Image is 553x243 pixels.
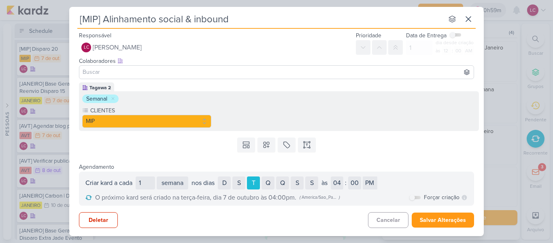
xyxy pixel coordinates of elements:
[436,47,441,54] div: às
[368,212,408,228] button: Cancelar
[412,213,474,228] button: Salvar Alterações
[79,57,474,65] div: Colaboradores
[452,47,453,54] div: :
[218,176,231,189] div: Domingo
[93,43,142,52] span: [PERSON_NAME]
[339,194,340,201] div: )
[79,163,114,170] label: Agendamento
[81,43,91,52] div: Laís Costa
[262,176,274,189] div: Quarta-feira
[406,31,447,40] label: Data de Entrega
[79,212,118,228] button: Deletar
[191,178,215,188] div: nos dias
[305,176,318,189] div: Sábado
[291,176,304,189] div: Sexta-feira
[276,176,289,189] div: Quinta-feira
[321,178,328,188] div: às
[77,12,443,26] input: Kard Sem Título
[424,193,459,202] label: Forçar criação
[232,176,245,189] div: Segunda-feira
[81,67,472,77] input: Buscar
[82,115,211,128] button: MIP
[95,193,296,202] span: O próximo kard será criado na terça-feira, dia 7 de outubro às 04:00pm.
[89,84,111,91] div: Tagawa 2
[89,106,211,115] label: CLIENTES
[436,39,474,46] div: dia desde criação
[345,178,347,188] div: :
[79,32,111,39] label: Responsável
[85,178,132,188] div: Criar kard a cada
[300,194,301,201] div: (
[86,95,107,103] div: Semanal
[247,176,260,189] div: Terça-feira
[84,45,89,50] p: LC
[356,32,381,39] label: Prioridade
[79,40,353,55] button: LC [PERSON_NAME]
